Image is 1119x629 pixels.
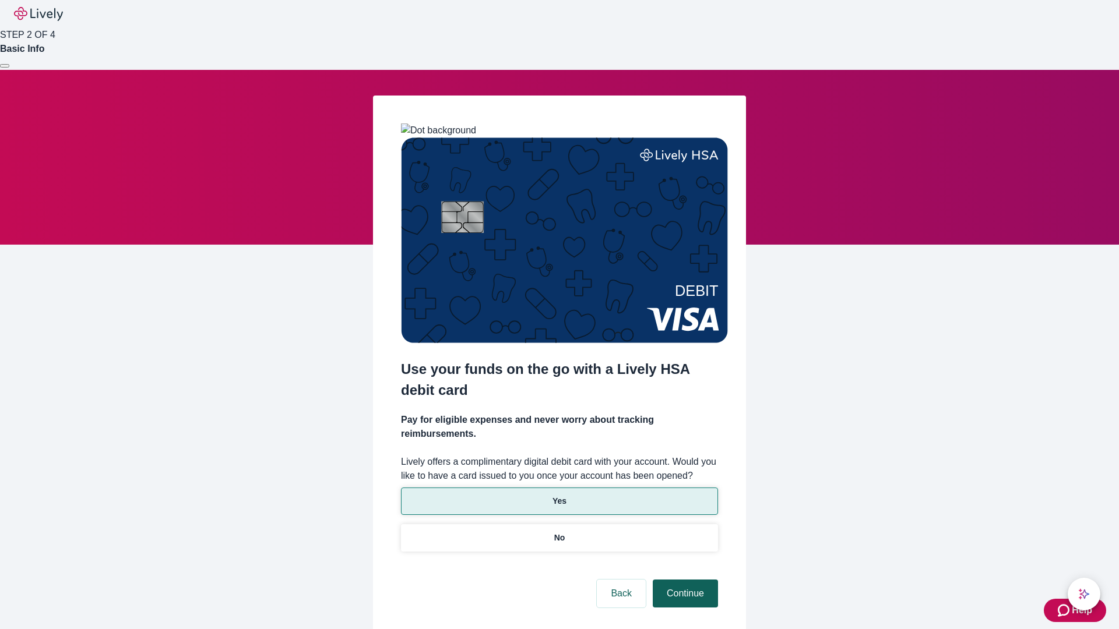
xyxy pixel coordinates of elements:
svg: Lively AI Assistant [1078,588,1090,600]
svg: Zendesk support icon [1058,603,1072,617]
label: Lively offers a complimentary digital debit card with your account. Would you like to have a card... [401,455,718,483]
button: Continue [653,579,718,607]
button: No [401,524,718,552]
h4: Pay for eligible expenses and never worry about tracking reimbursements. [401,413,718,441]
img: Debit card [401,137,728,343]
button: Back [597,579,646,607]
button: Yes [401,487,718,515]
img: Dot background [401,123,476,137]
p: Yes [553,495,566,507]
button: Zendesk support iconHelp [1044,599,1106,622]
img: Lively [14,7,63,21]
span: Help [1072,603,1092,617]
p: No [554,532,565,544]
button: chat [1068,578,1100,610]
h2: Use your funds on the go with a Lively HSA debit card [401,359,718,401]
